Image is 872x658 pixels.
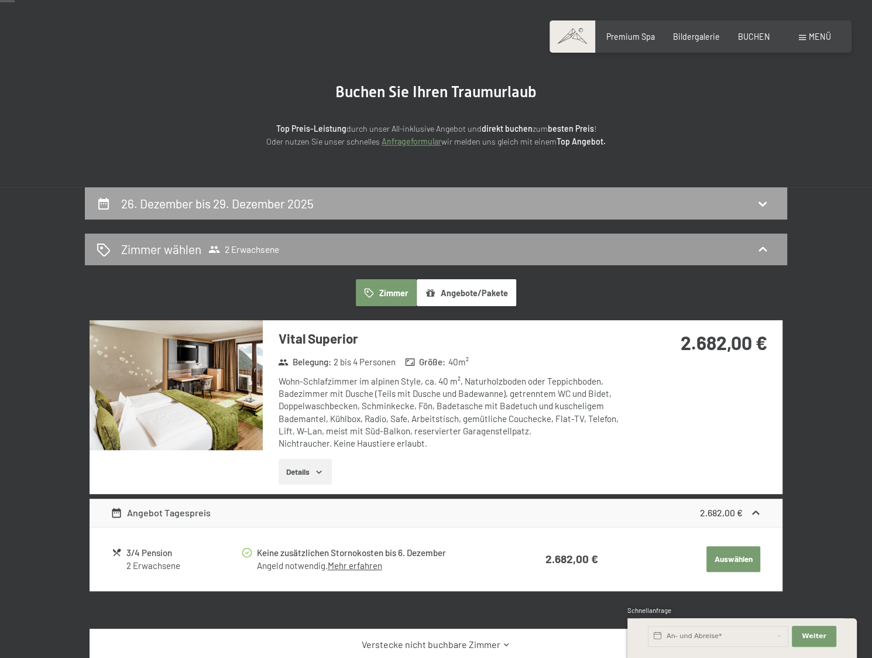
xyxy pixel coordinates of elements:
div: Angeld notwendig. [256,560,500,572]
strong: 2.682,00 € [680,331,767,354]
a: Mehr erfahren [327,560,382,571]
div: Wohn-Schlafzimmer im alpinen Style, ca. 40 m², Naturholzboden oder Teppichboden, Badezimmer mit D... [279,375,627,450]
span: 2 bis 4 Personen [334,356,396,368]
span: 40 m² [448,356,469,368]
a: Anfrageformular [382,136,441,146]
strong: 2.682,00 € [700,507,743,518]
strong: direkt buchen [482,124,533,133]
div: Angebot Tagespreis [111,506,211,520]
img: mss_renderimg.php [90,320,263,450]
strong: Top Preis-Leistung [276,124,346,133]
button: Details [279,459,332,485]
h2: 26. Dezember bis 29. Dezember 2025 [121,196,314,211]
strong: 2.682,00 € [545,552,598,566]
h3: Vital Superior [279,330,627,348]
button: Auswählen [706,546,760,572]
strong: Top Angebot. [557,136,606,146]
div: 3/4 Pension [126,546,241,560]
button: Angebote/Pakete [417,279,516,306]
a: BUCHEN [738,32,770,42]
p: durch unser All-inklusive Angebot und zum ! Oder nutzen Sie unser schnelles wir melden uns gleich... [178,122,694,149]
div: Angebot Tagespreis2.682,00 € [90,499,782,527]
span: Weiter [802,632,826,641]
a: Premium Spa [606,32,655,42]
span: Schnellanfrage [627,606,671,614]
span: Menü [809,32,831,42]
div: Keine zusätzlichen Stornokosten bis 6. Dezember [256,546,500,560]
a: Bildergalerie [673,32,720,42]
strong: besten Preis [548,124,594,133]
h2: Zimmer wählen [121,241,201,258]
span: 2 Erwachsene [208,244,279,255]
div: 2 Erwachsene [126,560,241,572]
button: Weiter [792,626,836,647]
button: Zimmer [356,279,417,306]
strong: Größe : [405,356,446,368]
a: Verstecke nicht buchbare Zimmer [111,638,762,651]
strong: Belegung : [278,356,331,368]
span: Buchen Sie Ihren Traumurlaub [335,83,537,101]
